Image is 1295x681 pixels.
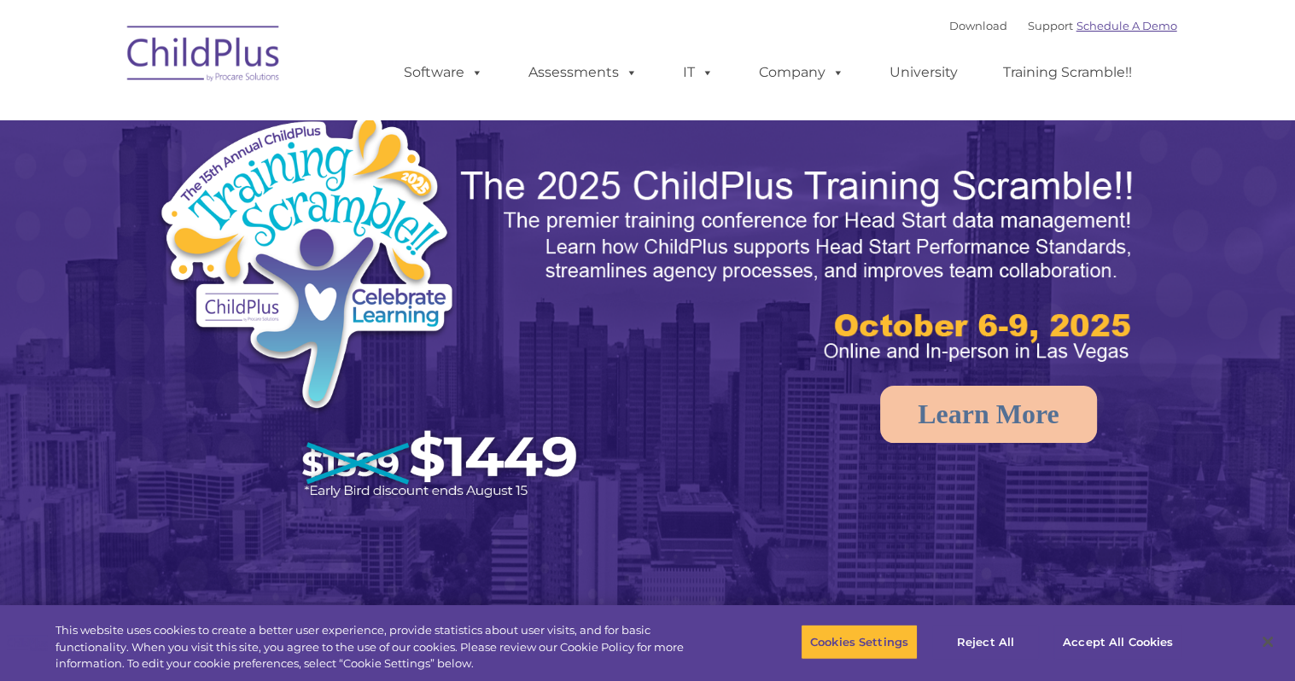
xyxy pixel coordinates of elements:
button: Close [1249,623,1286,661]
span: Phone number [237,183,310,195]
font: | [949,19,1177,32]
a: IT [666,55,731,90]
button: Reject All [932,624,1039,660]
a: Assessments [511,55,655,90]
a: Training Scramble!! [986,55,1149,90]
a: Download [949,19,1007,32]
button: Accept All Cookies [1053,624,1182,660]
div: This website uses cookies to create a better user experience, provide statistics about user visit... [55,622,712,672]
a: Company [742,55,861,90]
a: Software [387,55,500,90]
a: Learn More [880,386,1097,443]
button: Cookies Settings [801,624,918,660]
a: Schedule A Demo [1076,19,1177,32]
a: University [872,55,975,90]
span: Last name [237,113,289,125]
a: Support [1028,19,1073,32]
img: ChildPlus by Procare Solutions [119,14,289,99]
